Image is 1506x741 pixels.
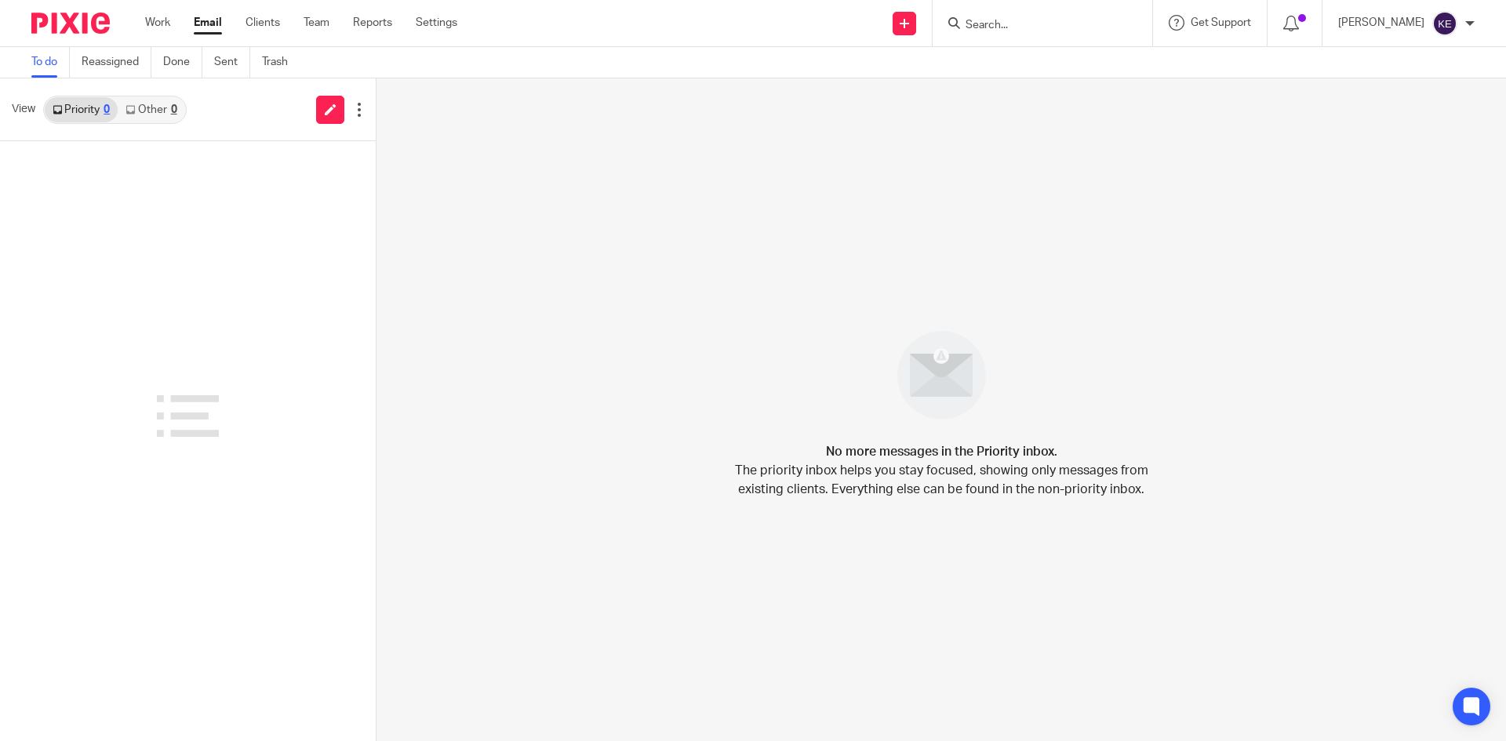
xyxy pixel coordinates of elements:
[1191,17,1251,28] span: Get Support
[171,104,177,115] div: 0
[964,19,1105,33] input: Search
[194,15,222,31] a: Email
[214,47,250,78] a: Sent
[12,101,35,118] span: View
[1338,15,1424,31] p: [PERSON_NAME]
[31,13,110,34] img: Pixie
[31,47,70,78] a: To do
[1432,11,1457,36] img: svg%3E
[353,15,392,31] a: Reports
[304,15,329,31] a: Team
[104,104,110,115] div: 0
[733,461,1149,499] p: The priority inbox helps you stay focused, showing only messages from existing clients. Everythin...
[163,47,202,78] a: Done
[887,321,996,430] img: image
[82,47,151,78] a: Reassigned
[826,442,1057,461] h4: No more messages in the Priority inbox.
[246,15,280,31] a: Clients
[262,47,300,78] a: Trash
[118,97,184,122] a: Other0
[45,97,118,122] a: Priority0
[145,15,170,31] a: Work
[416,15,457,31] a: Settings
